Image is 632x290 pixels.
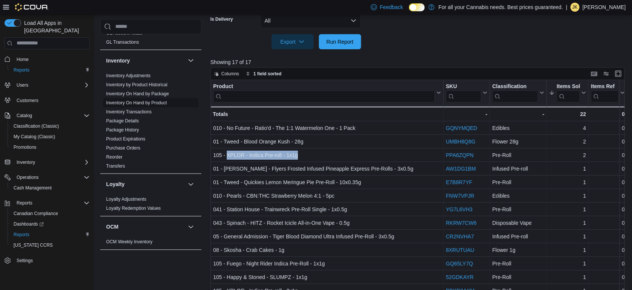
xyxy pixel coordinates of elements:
[11,241,90,250] span: Washington CCRS
[446,193,474,199] a: FNW7VPJR
[14,221,44,227] span: Dashboards
[591,246,625,255] div: 0
[11,132,90,141] span: My Catalog (Classic)
[446,166,476,172] a: AW1DG1BM
[492,124,544,133] div: Edibles
[8,65,93,75] button: Reports
[549,178,586,187] div: 1
[492,246,544,255] div: Flower 1g
[17,56,29,63] span: Home
[11,66,90,75] span: Reports
[14,111,35,120] button: Catalog
[8,240,93,250] button: [US_STATE] CCRS
[549,124,586,133] div: 4
[11,122,62,131] a: Classification (Classic)
[106,136,145,141] a: Product Expirations
[213,232,441,241] div: 05 - General Admission - Tiger Blood Diamond Ultra Infused Pre-Roll - 3x0.5g
[253,71,282,77] span: 1 field sorted
[106,108,152,114] span: Inventory Transactions
[492,259,544,268] div: Pre-Roll
[213,83,435,90] div: Product
[446,83,481,102] div: SKU URL
[106,196,147,202] span: Loyalty Adjustments
[2,172,93,183] button: Operations
[106,100,167,105] a: Inventory On Hand by Product
[446,220,476,226] a: RKRW7CW6
[106,223,119,230] h3: OCM
[602,69,611,78] button: Display options
[21,19,90,34] span: Load All Apps in [GEOGRAPHIC_DATA]
[11,209,61,218] a: Canadian Compliance
[14,81,31,90] button: Users
[591,137,625,146] div: 0
[186,56,195,65] button: Inventory
[14,232,29,238] span: Reports
[106,72,151,78] span: Inventory Adjustments
[446,83,487,102] button: SKU
[14,256,36,265] a: Settings
[106,118,139,124] span: Package Details
[492,151,544,160] div: Pre-Roll
[11,220,90,229] span: Dashboards
[11,132,58,141] a: My Catalog (Classic)
[591,259,625,268] div: 0
[14,242,53,248] span: [US_STATE] CCRS
[549,137,586,146] div: 2
[106,39,139,45] span: GL Transactions
[17,200,32,206] span: Reports
[17,113,32,119] span: Catalog
[591,218,625,227] div: 0
[492,232,544,241] div: Infused Pre-roll
[14,158,90,167] span: Inventory
[14,185,52,191] span: Cash Management
[492,137,544,146] div: Flower 28g
[549,164,586,173] div: 1
[276,34,309,49] span: Export
[492,273,544,282] div: Pre-Roll
[591,191,625,200] div: 0
[100,237,202,249] div: OCM
[106,56,130,64] h3: Inventory
[106,239,153,245] span: OCM Weekly Inventory
[106,163,125,168] a: Transfers
[106,180,125,188] h3: Loyalty
[446,139,476,145] a: UMBH8Q8G
[591,83,619,90] div: Items Ref
[557,83,580,90] div: Items Sold
[14,96,90,105] span: Customers
[11,66,32,75] a: Reports
[213,259,441,268] div: 105 - Fuego - Night Rider Indica Pre-Roll - 1x1g
[2,198,93,208] button: Reports
[14,111,90,120] span: Catalog
[106,118,139,123] a: Package Details
[446,83,481,90] div: SKU
[549,273,586,282] div: 1
[243,69,285,78] button: 1 field sorted
[446,247,474,253] a: 8XRUTUAU
[213,110,441,119] div: Totals
[14,67,29,73] span: Reports
[14,55,32,64] a: Home
[106,73,151,78] a: Inventory Adjustments
[14,173,42,182] button: Operations
[8,219,93,229] a: Dashboards
[2,157,93,168] button: Inventory
[492,83,538,90] div: Classification
[492,110,544,119] div: -
[8,121,93,131] button: Classification (Classic)
[492,178,544,187] div: Pre-Roll
[211,58,629,66] p: Showing 17 of 17
[2,110,93,121] button: Catalog
[446,234,474,240] a: CR2NVHA7
[213,273,441,282] div: 105 - Happy & Stoned - SLUMPZ - 1x1g
[549,218,586,227] div: 1
[8,183,93,193] button: Cash Management
[591,151,625,160] div: 0
[213,164,441,173] div: 01 - [PERSON_NAME] - Flyers Frosted Infused Pineapple Express Pre-Rolls - 3x0.5g
[17,98,38,104] span: Customers
[446,110,487,119] div: -
[583,3,626,12] p: [PERSON_NAME]
[213,178,441,187] div: 01 - Tweed - Quickies Lemon Meringue Pie Pre-Roll - 10x0.35g
[549,205,586,214] div: 1
[106,81,168,87] span: Inventory by Product Historical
